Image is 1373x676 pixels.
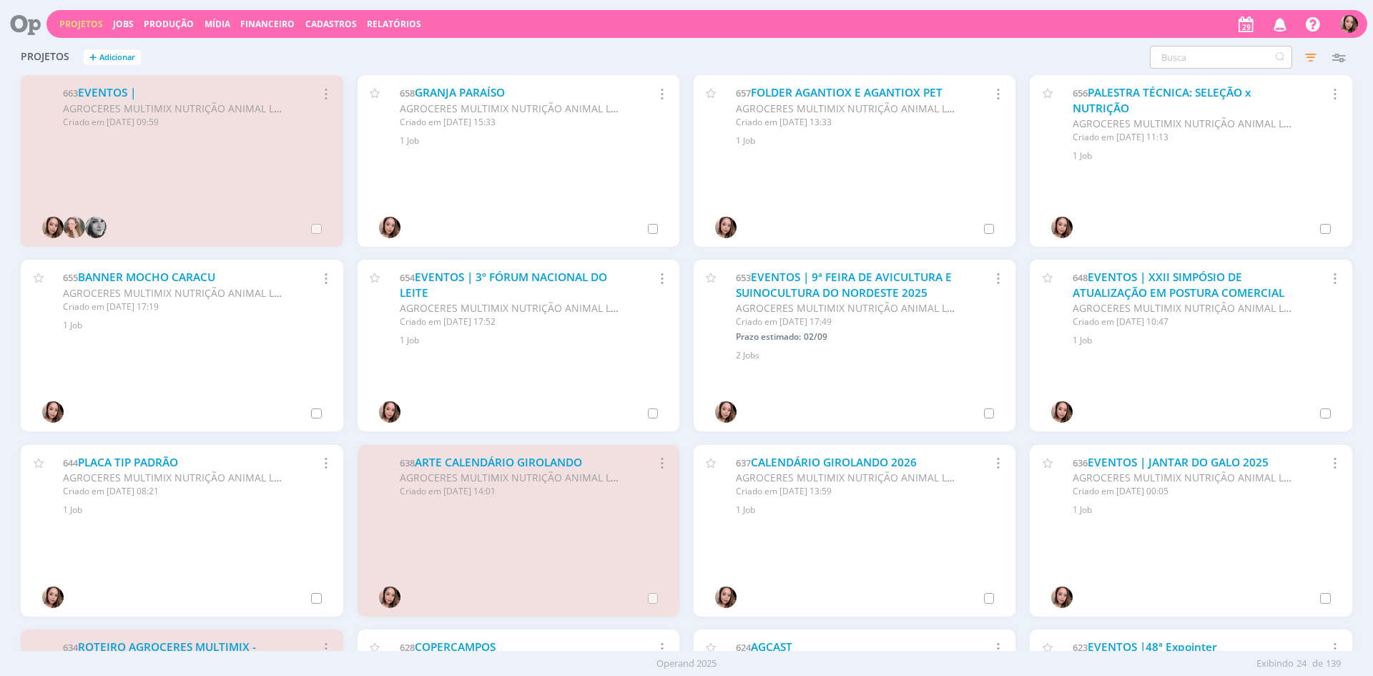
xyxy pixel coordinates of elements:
[63,271,78,284] span: 655
[1073,641,1088,654] span: 623
[715,401,737,423] img: T
[400,641,415,654] span: 628
[736,456,751,469] span: 637
[63,641,78,654] span: 634
[63,485,282,498] div: Criado em [DATE] 08:21
[205,18,230,30] a: Mídia
[99,53,135,62] span: Adicionar
[400,87,415,99] span: 658
[305,18,357,30] span: Cadastros
[1340,15,1358,33] img: T
[85,217,107,238] img: J
[379,587,400,608] img: T
[715,587,737,608] img: T
[736,315,955,328] div: Criado em [DATE] 17:49
[42,401,64,423] img: T
[1073,456,1088,469] span: 636
[78,85,136,100] a: EVENTOS |
[63,300,282,313] div: Criado em [DATE] 17:19
[400,134,662,147] div: 1 Job
[751,640,792,655] a: AGCAST
[63,319,325,332] div: 1 Job
[1073,271,1088,284] span: 648
[379,401,400,423] img: T
[1051,217,1073,238] img: T
[59,18,103,30] a: Projetos
[736,116,955,129] div: Criado em [DATE] 13:33
[64,217,85,238] img: G
[736,134,998,147] div: 1 Job
[1073,301,1306,315] span: AGROCERES MULTIMIX NUTRIÇÃO ANIMAL LTDA.
[1339,11,1359,36] button: T
[42,587,64,608] img: T
[736,504,998,516] div: 1 Job
[1073,150,1335,162] div: 1 Job
[78,270,215,285] a: BANNER MOCHO CARACU
[736,271,751,284] span: 653
[301,19,361,30] button: Cadastros
[109,19,138,30] button: Jobs
[736,330,801,343] span: Prazo estimado:
[715,217,737,238] img: T
[1073,117,1306,130] span: AGROCERES MULTIMIX NUTRIÇÃO ANIMAL LTDA.
[63,471,296,484] span: AGROCERES MULTIMIX NUTRIÇÃO ANIMAL LTDA.
[55,19,107,30] button: Projetos
[400,102,633,115] span: AGROCERES MULTIMIX NUTRIÇÃO ANIMAL LTDA.
[63,504,325,516] div: 1 Job
[736,87,751,99] span: 657
[42,217,64,238] img: T
[736,301,969,315] span: AGROCERES MULTIMIX NUTRIÇÃO ANIMAL LTDA.
[736,349,998,362] div: 2 Jobs
[751,85,943,100] a: FOLDER AGANTIOX E AGANTIOX PET
[1150,46,1292,69] input: Busca
[200,19,235,30] button: Mídia
[1256,657,1294,671] span: Exibindo
[400,334,662,347] div: 1 Job
[1073,315,1292,328] div: Criado em [DATE] 10:47
[400,116,619,129] div: Criado em [DATE] 15:33
[1073,471,1306,484] span: AGROCERES MULTIMIX NUTRIÇÃO ANIMAL LTDA.
[78,455,178,470] a: PLACA TIP PADRÃO
[400,315,619,328] div: Criado em [DATE] 17:52
[415,85,505,100] a: GRANJA PARAÍSO
[400,270,607,300] a: EVENTOS | 3º FÓRUM NACIONAL DO LEITE
[63,102,296,115] span: AGROCERES MULTIMIX NUTRIÇÃO ANIMAL LTDA.
[1073,85,1251,116] a: PALESTRA TÉCNICA: SELEÇÃO x NUTRIÇÃO
[21,51,69,63] span: Projetos
[400,456,415,469] span: 638
[415,640,496,655] a: COPERCAMPOS
[363,19,425,30] button: Relatórios
[113,18,134,30] a: Jobs
[400,301,633,315] span: AGROCERES MULTIMIX NUTRIÇÃO ANIMAL LTDA.
[736,485,955,498] div: Criado em [DATE] 13:59
[240,18,295,30] a: Financeiro
[1073,87,1088,99] span: 656
[1088,455,1269,470] a: EVENTOS | JANTAR DO GALO 2025
[736,471,969,484] span: AGROCERES MULTIMIX NUTRIÇÃO ANIMAL LTDA.
[736,641,751,654] span: 624
[400,271,415,284] span: 654
[1073,334,1335,347] div: 1 Job
[1073,504,1335,516] div: 1 Job
[1326,657,1341,671] span: 139
[1088,640,1217,655] a: EVENTOS |48ª Expointer
[84,50,141,65] button: +Adicionar
[144,18,194,30] a: Produção
[1073,270,1284,300] a: EVENTOS | XXII SIMPÓSIO DE ATUALIZAÇÃO EM POSTURA COMERCIAL
[400,471,633,484] span: AGROCERES MULTIMIX NUTRIÇÃO ANIMAL LTDA.
[804,330,827,343] span: 02/09
[736,102,969,115] span: AGROCERES MULTIMIX NUTRIÇÃO ANIMAL LTDA.
[400,485,619,498] div: Criado em [DATE] 14:01
[367,18,421,30] a: Relatórios
[736,270,952,300] a: EVENTOS | 9ª FEIRA DE AVICULTURA E SUINOCULTURA DO NORDESTE 2025
[236,19,299,30] button: Financeiro
[139,19,198,30] button: Produção
[89,50,97,65] span: +
[415,455,582,470] a: ARTE CALENDÁRIO GIROLANDO
[1296,657,1306,671] span: 24
[751,455,917,470] a: CALENDÁRIO GIROLANDO 2026
[1073,131,1292,144] div: Criado em [DATE] 11:13
[1051,401,1073,423] img: T
[63,286,296,300] span: AGROCERES MULTIMIX NUTRIÇÃO ANIMAL LTDA.
[1312,657,1323,671] span: de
